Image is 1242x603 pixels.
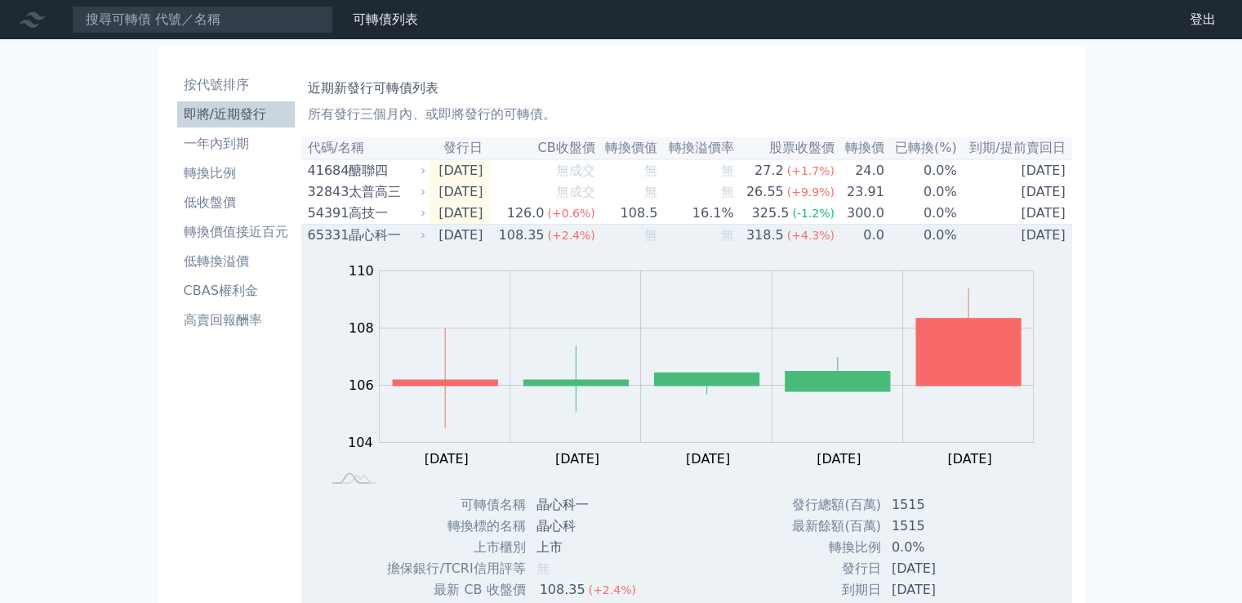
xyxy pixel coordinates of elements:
th: 轉換價 [835,137,885,159]
div: 32843 [308,182,345,202]
iframe: Chat Widget [1160,525,1242,603]
th: 已轉換(%) [885,137,958,159]
th: 代碼/名稱 [301,137,430,159]
span: 無 [536,561,550,576]
div: 聊天小工具 [1160,525,1242,603]
td: [DATE] [958,225,1072,247]
span: 無 [644,163,657,178]
td: 0.0% [885,203,958,225]
td: 108.5 [596,203,659,225]
li: CBAS權利金 [177,281,295,301]
a: 低收盤價 [177,190,295,216]
a: 低轉換溢價 [177,248,295,275]
span: (+2.4%) [589,583,636,596]
td: 0.0% [885,159,958,181]
a: 按代號排序 [177,72,295,98]
tspan: 106 [349,377,374,393]
div: 晶心科一 [349,226,423,245]
span: 無 [721,163,734,178]
th: CB收盤價 [489,137,595,159]
th: 到期/提前賣回日 [958,137,1072,159]
div: 醣聯四 [349,161,423,181]
div: 高技一 [349,203,423,223]
div: 54391 [308,203,345,223]
li: 低轉換溢價 [177,252,295,271]
td: 晶心科一 [527,494,649,516]
td: 上市 [527,537,649,558]
div: 126.0 [504,203,548,223]
a: 登出 [1177,7,1229,33]
span: 無成交 [556,184,595,199]
li: 轉換比例 [177,163,295,183]
td: [DATE] [430,181,490,203]
td: 0.0% [885,181,958,203]
td: [DATE] [430,203,490,225]
span: (+4.3%) [787,229,835,242]
td: 上市櫃別 [367,537,526,558]
a: 一年內到期 [177,131,295,157]
td: 16.1% [658,203,734,225]
div: 325.5 [749,203,793,223]
td: 晶心科 [527,516,649,537]
li: 按代號排序 [177,75,295,95]
div: 108.35 [536,580,589,600]
span: 無 [644,227,657,243]
a: 可轉債列表 [353,11,418,27]
td: 最新 CB 收盤價 [367,579,526,601]
div: 65331 [308,226,345,245]
td: 1515 [882,494,1005,516]
th: 轉換溢價率 [658,137,734,159]
td: [DATE] [882,558,1005,579]
td: [DATE] [882,579,1005,601]
a: 高賣回報酬率 [177,307,295,333]
td: 0.0% [885,225,958,247]
tspan: [DATE] [555,451,599,467]
div: 108.35 [495,226,547,245]
span: (+2.4%) [547,229,594,242]
tspan: [DATE] [817,451,861,467]
a: CBAS權利金 [177,278,295,304]
span: 無 [721,184,734,199]
td: 轉換比例 [776,537,882,558]
td: 到期日 [776,579,882,601]
td: [DATE] [958,159,1072,181]
a: 即將/近期發行 [177,101,295,127]
input: 搜尋可轉債 代號／名稱 [72,6,333,33]
li: 高賣回報酬率 [177,310,295,330]
div: 太普高三 [349,182,423,202]
li: 即將/近期發行 [177,105,295,124]
h1: 近期新發行可轉債列表 [308,78,1066,98]
td: 可轉債名稱 [367,494,526,516]
div: 41684 [308,161,345,181]
span: 無 [644,184,657,199]
span: 無 [721,227,734,243]
td: 24.0 [835,159,885,181]
a: 轉換比例 [177,160,295,186]
td: 轉換標的名稱 [367,516,526,537]
span: (+0.6%) [547,207,594,220]
div: 318.5 [743,226,787,245]
td: 發行總額(百萬) [776,494,882,516]
td: 最新餘額(百萬) [776,516,882,537]
td: 23.91 [835,181,885,203]
td: 300.0 [835,203,885,225]
td: 1515 [882,516,1005,537]
td: 0.0% [882,537,1005,558]
th: 轉換價值 [596,137,659,159]
p: 所有發行三個月內、或即將發行的可轉債。 [308,105,1066,124]
tspan: [DATE] [947,451,991,467]
div: 26.55 [743,182,787,202]
g: Chart [339,263,1057,467]
span: 無成交 [556,163,595,178]
td: [DATE] [958,181,1072,203]
td: [DATE] [430,159,490,181]
td: 0.0 [835,225,885,247]
g: Series [393,288,1021,429]
a: 轉換價值接近百元 [177,219,295,245]
li: 轉換價值接近百元 [177,222,295,242]
tspan: 108 [349,320,374,336]
tspan: [DATE] [424,451,468,467]
td: [DATE] [958,203,1072,225]
span: (+9.9%) [787,185,835,199]
tspan: [DATE] [686,451,730,467]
